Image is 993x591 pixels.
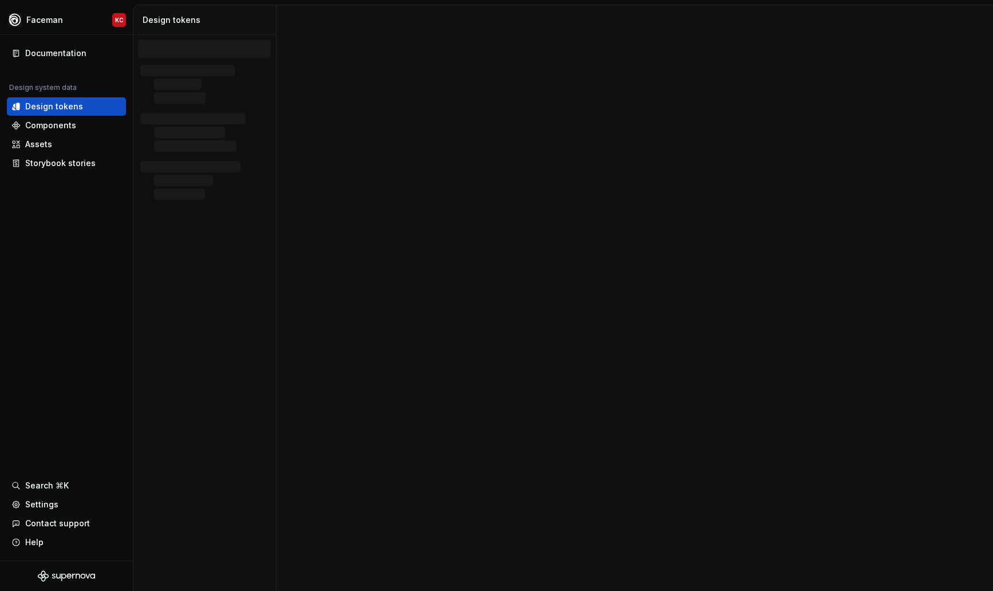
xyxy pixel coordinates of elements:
div: Faceman [26,14,63,26]
a: Settings [7,495,126,514]
a: Design tokens [7,97,126,116]
div: Storybook stories [25,157,96,169]
div: KC [115,15,124,25]
div: Help [25,537,44,548]
div: Design tokens [25,101,83,112]
button: FacemanKC [2,7,131,32]
div: Components [25,120,76,131]
div: Search ⌘K [25,480,69,491]
a: Storybook stories [7,154,126,172]
svg: Supernova Logo [38,570,95,582]
div: Settings [25,499,58,510]
button: Search ⌘K [7,476,126,495]
div: Assets [25,139,52,150]
div: Documentation [25,48,86,59]
img: 87d06435-c97f-426c-aa5d-5eb8acd3d8b3.png [8,13,22,27]
button: Contact support [7,514,126,533]
a: Documentation [7,44,126,62]
div: Design tokens [143,14,271,26]
div: Design system data [9,83,77,92]
button: Help [7,533,126,551]
div: Contact support [25,518,90,529]
a: Components [7,116,126,135]
a: Assets [7,135,126,153]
